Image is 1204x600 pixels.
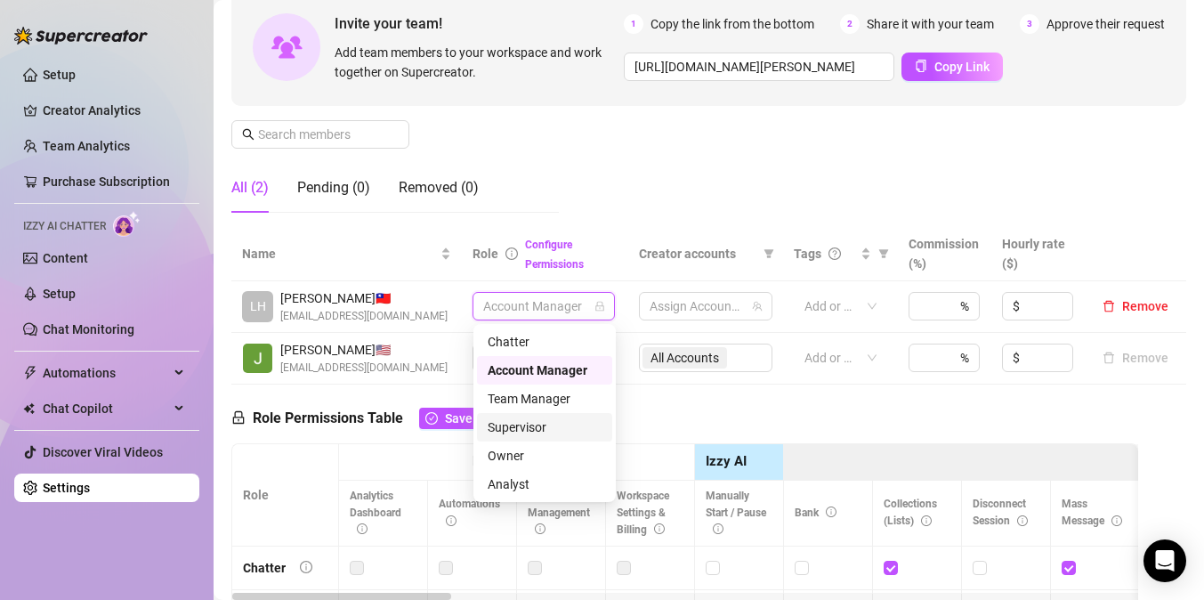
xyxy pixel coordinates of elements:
[840,14,860,34] span: 2
[477,385,612,413] div: Team Manager
[488,446,602,466] div: Owner
[280,340,448,360] span: [PERSON_NAME] 🇺🇸
[1062,498,1122,527] span: Mass Message
[43,251,88,265] a: Content
[1143,539,1186,582] div: Open Intercom Messenger
[795,507,836,519] span: Bank
[1020,14,1039,34] span: 3
[445,411,545,426] span: Save Permissions
[280,288,448,308] span: [PERSON_NAME] 🇹🇼
[488,389,602,409] div: Team Manager
[477,413,612,442] div: Supervisor
[350,490,401,536] span: Analytics Dashboard
[934,60,990,74] span: Copy Link
[43,394,169,423] span: Chat Copilot
[425,412,438,425] span: check-circle
[483,293,604,320] span: Account Manager
[477,328,612,356] div: Chatter
[477,470,612,499] div: Analyst
[505,247,518,260] span: info-circle
[617,490,669,536] span: Workspace Settings & Billing
[528,490,590,536] span: Team Management
[875,240,893,267] span: filter
[43,174,170,189] a: Purchase Subscription
[242,244,437,264] span: Name
[525,239,584,271] a: Configure Permissions
[991,227,1085,281] th: Hourly rate ($)
[654,523,665,534] span: info-circle
[794,244,821,264] span: Tags
[706,453,747,469] strong: Izzy AI
[335,43,617,82] span: Add team members to your workspace and work together on Supercreator.
[335,12,624,35] span: Invite your team!
[867,14,994,34] span: Share it with your team
[639,244,756,264] span: Creator accounts
[357,523,368,534] span: info-circle
[477,442,612,470] div: Owner
[488,474,602,494] div: Analyst
[473,453,561,469] strong: My Workspace
[1046,14,1165,34] span: Approve their request
[232,444,339,546] th: Role
[43,68,76,82] a: Setup
[921,515,932,526] span: info-circle
[243,558,286,578] div: Chatter
[477,356,612,385] div: Account Manager
[113,211,141,237] img: AI Chatter
[23,218,106,235] span: Izzy AI Chatter
[43,287,76,301] a: Setup
[43,445,163,459] a: Discover Viral Videos
[473,247,498,261] span: Role
[624,14,643,34] span: 1
[280,308,448,325] span: [EMAIL_ADDRESS][DOMAIN_NAME]
[231,227,462,281] th: Name
[1095,347,1176,369] button: Remove
[488,418,602,437] div: Supervisor
[488,361,602,380] div: Account Manager
[43,139,130,153] a: Team Analytics
[258,125,384,144] input: Search members
[446,515,457,526] span: info-circle
[973,498,1028,527] span: Disconnect Session
[243,344,272,373] img: Jessica
[898,227,991,281] th: Commission (%)
[231,408,552,429] h5: Role Permissions Table
[1017,515,1028,526] span: info-circle
[915,60,927,72] span: copy
[1111,515,1122,526] span: info-circle
[488,332,602,352] div: Chatter
[650,14,814,34] span: Copy the link from the bottom
[242,128,255,141] span: search
[399,177,479,199] div: Removed (0)
[439,498,500,527] span: Automations
[43,359,169,387] span: Automations
[884,498,937,527] span: Collections (Lists)
[300,561,312,573] span: info-circle
[828,247,841,260] span: question-circle
[760,240,778,267] span: filter
[23,402,35,415] img: Chat Copilot
[594,301,605,312] span: lock
[419,408,552,429] button: Save Permissions
[43,322,134,336] a: Chat Monitoring
[14,27,148,45] img: logo-BBDzfeDw.svg
[43,481,90,495] a: Settings
[535,523,545,534] span: info-circle
[901,53,1003,81] button: Copy Link
[1122,299,1168,313] span: Remove
[706,490,766,536] span: Manually Start / Pause
[1095,296,1176,317] button: Remove
[250,296,266,316] span: LH
[23,366,37,380] span: thunderbolt
[764,248,774,259] span: filter
[231,410,246,425] span: lock
[752,301,763,312] span: team
[826,507,836,517] span: info-circle
[280,360,448,377] span: [EMAIL_ADDRESS][DOMAIN_NAME]
[231,177,269,199] div: All (2)
[713,523,723,534] span: info-circle
[1103,300,1115,312] span: delete
[878,248,889,259] span: filter
[43,96,185,125] a: Creator Analytics
[297,177,370,199] div: Pending (0)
